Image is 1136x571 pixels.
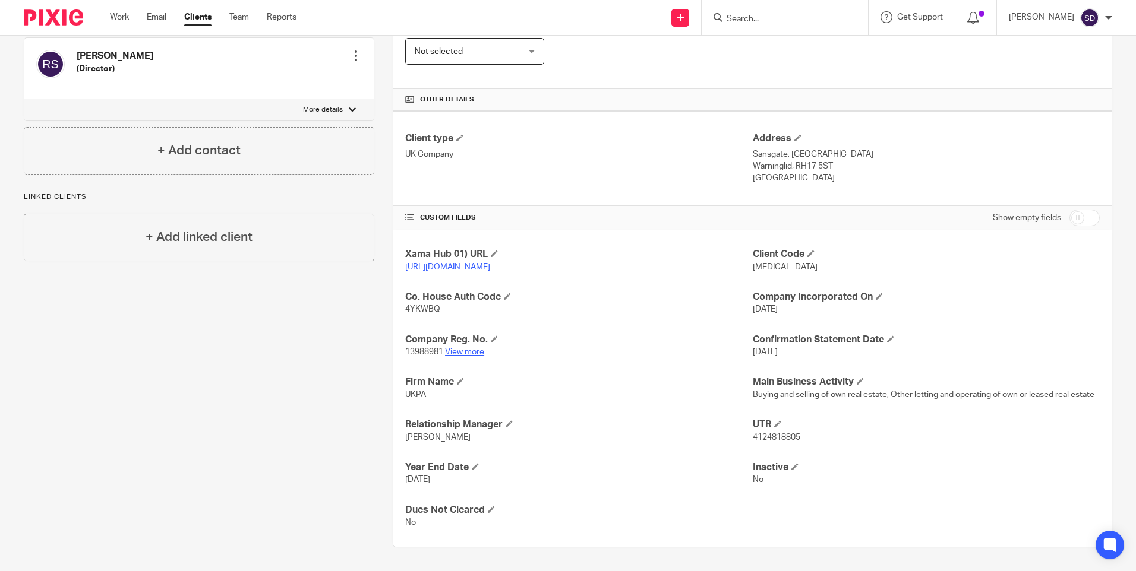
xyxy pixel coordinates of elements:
[405,348,443,356] span: 13988981
[405,475,430,484] span: [DATE]
[110,11,129,23] a: Work
[753,376,1100,388] h4: Main Business Activity
[753,305,778,313] span: [DATE]
[147,11,166,23] a: Email
[753,172,1100,184] p: [GEOGRAPHIC_DATA]
[753,248,1100,261] h4: Client Code
[405,391,426,399] span: UKPA
[725,14,832,25] input: Search
[405,418,752,431] h4: Relationship Manager
[24,9,83,26] img: Pixie
[77,50,153,62] h4: [PERSON_NAME]
[753,391,1094,399] span: Buying and selling of own real estate, Other letting and operating of own or leased real estate
[753,132,1100,145] h4: Address
[267,11,296,23] a: Reports
[753,348,778,356] span: [DATE]
[77,63,153,75] h5: (Director)
[405,305,440,313] span: 4YKWBQ
[753,418,1100,431] h4: UTR
[993,212,1061,224] label: Show empty fields
[897,13,943,21] span: Get Support
[405,148,752,160] p: UK Company
[405,132,752,145] h4: Client type
[405,334,752,346] h4: Company Reg. No.
[753,475,763,484] span: No
[36,50,65,78] img: svg%3E
[753,160,1100,172] p: Warninglid, RH17 5ST
[753,461,1100,474] h4: Inactive
[405,263,490,271] a: [URL][DOMAIN_NAME]
[405,433,471,442] span: [PERSON_NAME]
[229,11,249,23] a: Team
[753,433,800,442] span: 4124818805
[184,11,212,23] a: Clients
[753,291,1100,303] h4: Company Incorporated On
[405,518,416,526] span: No
[753,148,1100,160] p: Sansgate, [GEOGRAPHIC_DATA]
[157,141,241,160] h4: + Add contact
[753,263,818,271] span: [MEDICAL_DATA]
[405,213,752,223] h4: CUSTOM FIELDS
[146,228,253,246] h4: + Add linked client
[405,291,752,303] h4: Co. House Auth Code
[405,461,752,474] h4: Year End Date
[1080,8,1099,27] img: svg%3E
[24,192,374,202] p: Linked clients
[1009,11,1074,23] p: [PERSON_NAME]
[405,248,752,261] h4: Xama Hub 01) URL
[415,47,463,56] span: Not selected
[405,376,752,388] h4: Firm Name
[445,348,484,356] a: View more
[753,334,1100,346] h4: Confirmation Statement Date
[420,95,474,104] span: Other details
[405,504,752,516] h4: Dues Not Cleared
[303,105,343,115] p: More details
